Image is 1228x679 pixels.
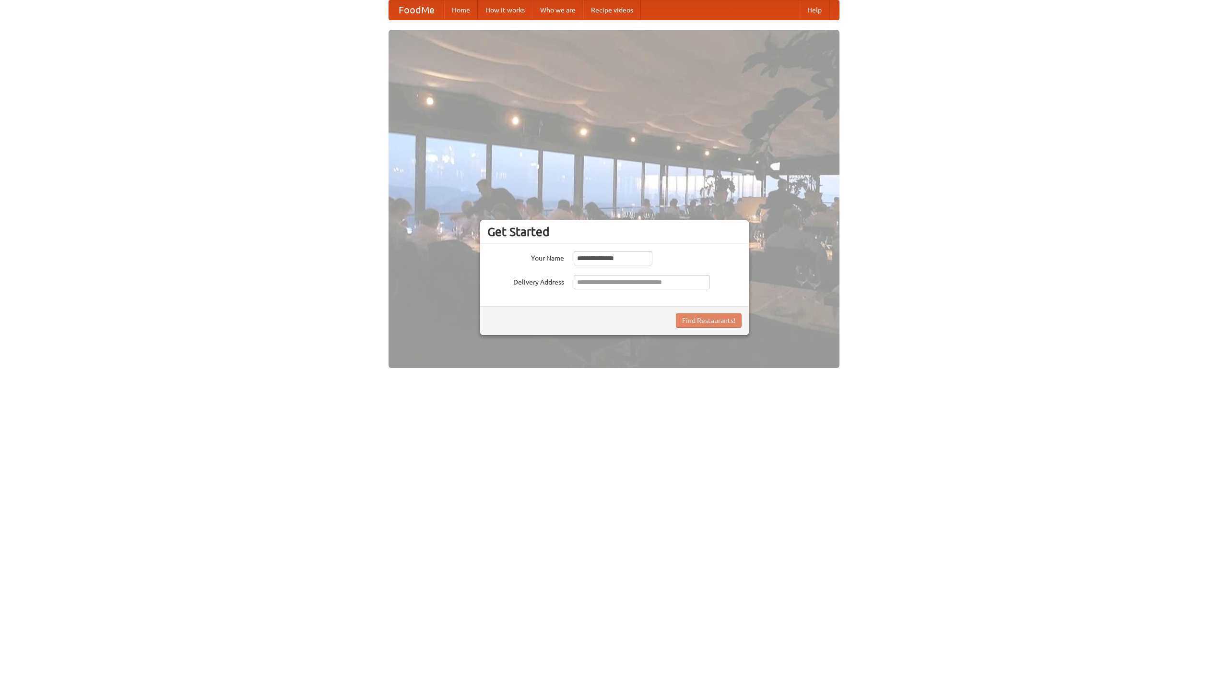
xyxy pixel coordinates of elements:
button: Find Restaurants! [676,313,742,328]
a: How it works [478,0,532,20]
label: Delivery Address [487,275,564,287]
a: Home [444,0,478,20]
a: Who we are [532,0,583,20]
h3: Get Started [487,225,742,239]
a: FoodMe [389,0,444,20]
a: Help [800,0,829,20]
label: Your Name [487,251,564,263]
a: Recipe videos [583,0,641,20]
